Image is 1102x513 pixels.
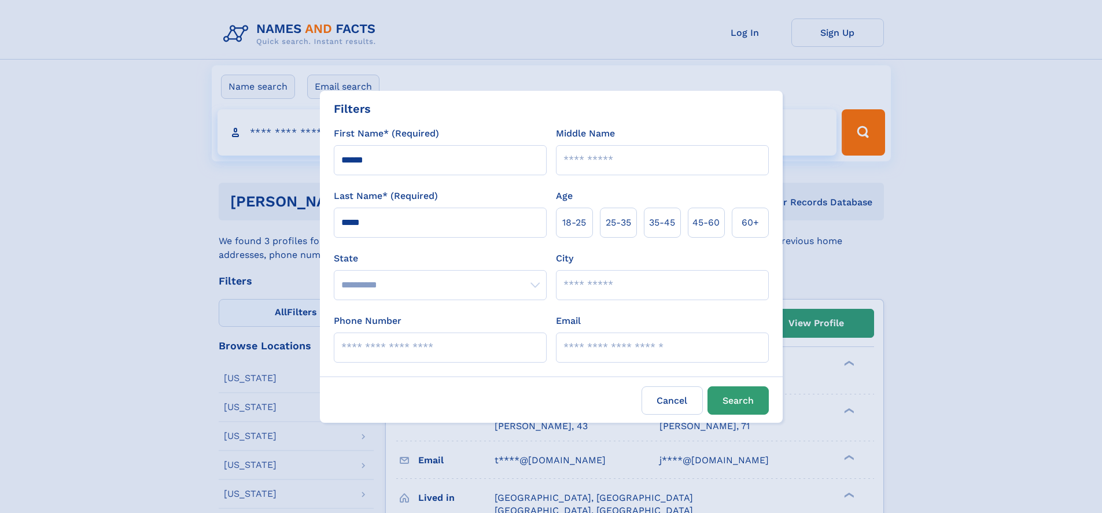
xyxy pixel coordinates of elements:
[642,386,703,415] label: Cancel
[692,216,720,230] span: 45‑60
[556,189,573,203] label: Age
[334,189,438,203] label: Last Name* (Required)
[334,252,547,265] label: State
[556,127,615,141] label: Middle Name
[562,216,586,230] span: 18‑25
[334,127,439,141] label: First Name* (Required)
[334,100,371,117] div: Filters
[606,216,631,230] span: 25‑35
[334,314,401,328] label: Phone Number
[556,314,581,328] label: Email
[649,216,675,230] span: 35‑45
[556,252,573,265] label: City
[742,216,759,230] span: 60+
[707,386,769,415] button: Search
